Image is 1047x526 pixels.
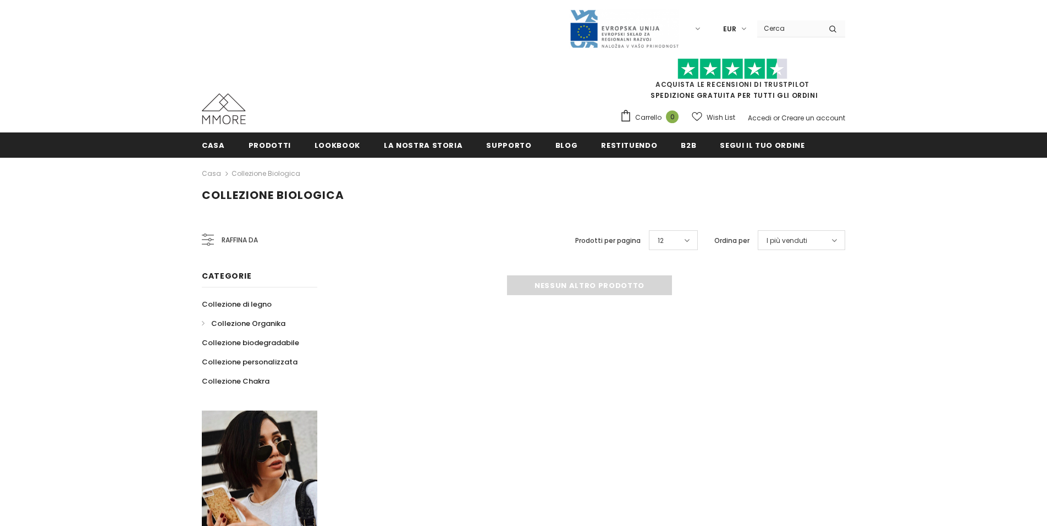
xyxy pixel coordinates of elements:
a: Blog [555,132,578,157]
a: Collezione Organika [202,314,285,333]
img: Fidati di Pilot Stars [677,58,787,80]
a: Lookbook [315,132,360,157]
img: Javni Razpis [569,9,679,49]
a: B2B [681,132,696,157]
label: Ordina per [714,235,750,246]
a: Accedi [748,113,772,123]
span: Segui il tuo ordine [720,140,804,151]
label: Prodotti per pagina [575,235,641,246]
a: supporto [486,132,531,157]
span: 12 [658,235,664,246]
span: Raffina da [222,234,258,246]
span: Restituendo [601,140,657,151]
span: EUR [723,24,736,35]
a: Javni Razpis [569,24,679,33]
span: La nostra storia [384,140,462,151]
a: La nostra storia [384,132,462,157]
span: Casa [202,140,225,151]
span: Collezione Organika [211,318,285,329]
a: Casa [202,167,221,180]
span: SPEDIZIONE GRATUITA PER TUTTI GLI ORDINI [620,63,845,100]
a: Casa [202,132,225,157]
a: Acquista le recensioni di TrustPilot [655,80,809,89]
a: Collezione personalizzata [202,352,297,372]
span: Collezione biologica [202,187,344,203]
a: Carrello 0 [620,109,684,126]
span: Lookbook [315,140,360,151]
a: Prodotti [249,132,291,157]
a: Restituendo [601,132,657,157]
span: I più venduti [767,235,807,246]
a: Wish List [692,108,735,127]
span: supporto [486,140,531,151]
span: Collezione biodegradabile [202,337,299,348]
span: Prodotti [249,140,291,151]
img: Casi MMORE [202,93,246,124]
span: Carrello [635,112,662,123]
a: Collezione biodegradabile [202,333,299,352]
span: Blog [555,140,578,151]
a: Segui il tuo ordine [720,132,804,157]
a: Creare un account [781,113,845,123]
span: Categorie [202,270,251,281]
span: Collezione personalizzata [202,357,297,367]
span: 0 [666,110,679,123]
a: Collezione Chakra [202,372,269,391]
span: Collezione Chakra [202,376,269,386]
span: B2B [681,140,696,151]
a: Collezione biologica [232,169,300,178]
span: Wish List [707,112,735,123]
a: Collezione di legno [202,295,272,314]
input: Search Site [757,20,820,36]
span: or [773,113,780,123]
span: Collezione di legno [202,299,272,309]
